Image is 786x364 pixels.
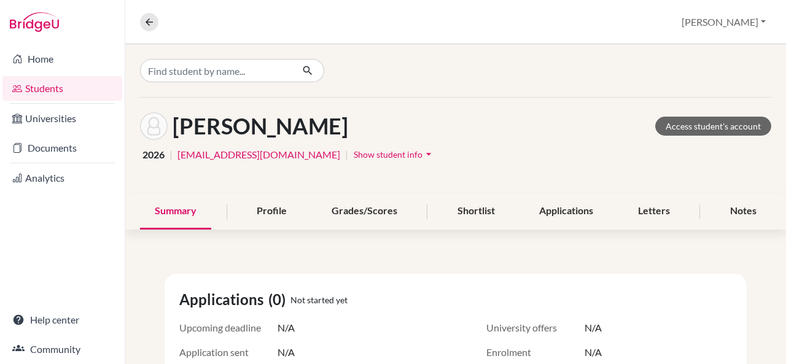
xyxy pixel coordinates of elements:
div: Shortlist [443,193,510,230]
a: Universities [2,106,122,131]
button: Show student infoarrow_drop_down [353,145,435,164]
a: [EMAIL_ADDRESS][DOMAIN_NAME] [177,147,340,162]
span: (0) [268,288,290,311]
div: Applications [524,193,608,230]
a: Community [2,337,122,362]
div: Profile [242,193,302,230]
span: University offers [486,320,585,335]
h1: [PERSON_NAME] [173,113,348,139]
span: Upcoming deadline [179,320,278,335]
span: | [169,147,173,162]
span: Enrolment [486,345,585,360]
button: [PERSON_NAME] [676,10,771,34]
span: | [345,147,348,162]
span: 2026 [142,147,165,162]
a: Access student's account [655,117,771,136]
i: arrow_drop_down [422,148,435,160]
div: Grades/Scores [317,193,412,230]
span: N/A [585,345,602,360]
span: Show student info [354,149,422,160]
img: Mannat Chauhan's avatar [140,112,168,140]
a: Documents [2,136,122,160]
a: Analytics [2,166,122,190]
span: N/A [585,320,602,335]
a: Help center [2,308,122,332]
div: Summary [140,193,211,230]
span: Applications [179,288,268,311]
span: Not started yet [290,293,348,306]
div: Letters [623,193,685,230]
input: Find student by name... [140,59,292,82]
span: Application sent [179,345,278,360]
span: N/A [278,345,295,360]
div: Notes [715,193,771,230]
a: Home [2,47,122,71]
img: Bridge-U [10,12,59,32]
a: Students [2,76,122,101]
span: N/A [278,320,295,335]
